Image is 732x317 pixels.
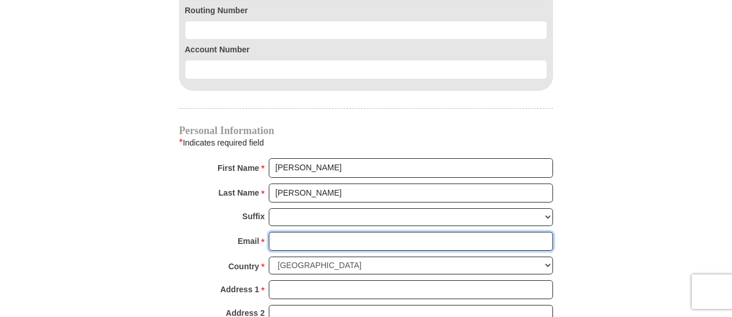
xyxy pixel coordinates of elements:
div: Indicates required field [179,135,553,150]
strong: First Name [218,160,259,176]
label: Routing Number [185,5,547,17]
h4: Personal Information [179,126,553,135]
strong: Country [228,258,260,274]
strong: Email [238,233,259,249]
strong: Suffix [242,208,265,224]
label: Account Number [185,44,547,56]
strong: Last Name [219,185,260,201]
strong: Address 1 [220,281,260,297]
